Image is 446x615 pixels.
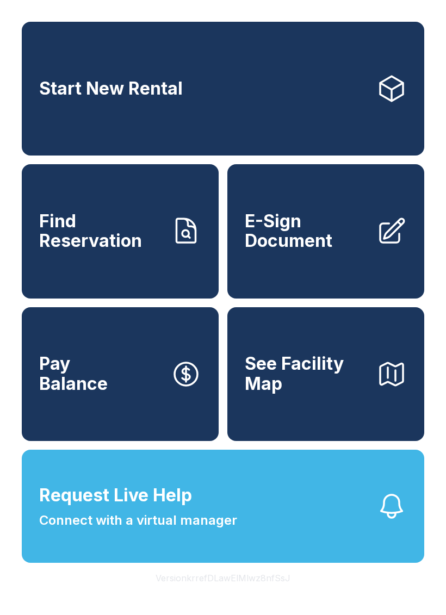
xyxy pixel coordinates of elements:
button: VersionkrrefDLawElMlwz8nfSsJ [147,563,299,593]
span: Request Live Help [39,482,192,508]
span: Connect with a virtual manager [39,511,237,530]
button: Request Live HelpConnect with a virtual manager [22,450,424,563]
span: Find Reservation [39,212,162,251]
button: See Facility Map [227,307,424,441]
span: E-Sign Document [245,212,368,251]
a: Start New Rental [22,22,424,156]
a: E-Sign Document [227,164,424,298]
a: Find Reservation [22,164,219,298]
button: PayBalance [22,307,219,441]
span: Pay Balance [39,354,108,394]
span: See Facility Map [245,354,368,394]
span: Start New Rental [39,79,183,99]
